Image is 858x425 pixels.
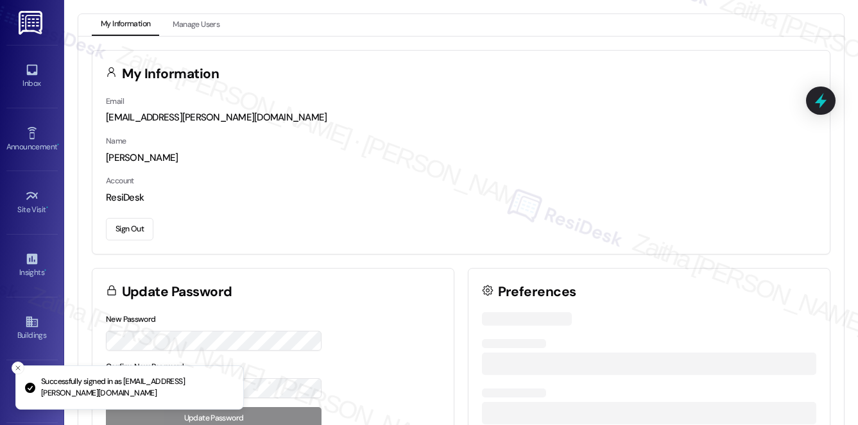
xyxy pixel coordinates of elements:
h3: My Information [122,67,219,81]
label: Email [106,96,124,106]
p: Successfully signed in as [EMAIL_ADDRESS][PERSON_NAME][DOMAIN_NAME] [41,376,233,399]
a: Insights • [6,248,58,283]
span: • [57,140,59,149]
button: Close toast [12,362,24,374]
button: Manage Users [164,14,228,36]
label: Account [106,176,134,186]
a: Inbox [6,59,58,94]
label: New Password [106,314,156,324]
h3: Preferences [498,285,576,299]
div: [EMAIL_ADDRESS][PERSON_NAME][DOMAIN_NAME] [106,111,816,124]
h3: Update Password [122,285,232,299]
label: Name [106,136,126,146]
a: Site Visit • [6,185,58,220]
span: • [44,266,46,275]
a: Buildings [6,311,58,346]
img: ResiDesk Logo [19,11,45,35]
button: My Information [92,14,159,36]
button: Sign Out [106,218,153,240]
div: [PERSON_NAME] [106,151,816,165]
span: • [46,203,48,212]
a: Leads [6,374,58,409]
div: ResiDesk [106,191,816,204]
